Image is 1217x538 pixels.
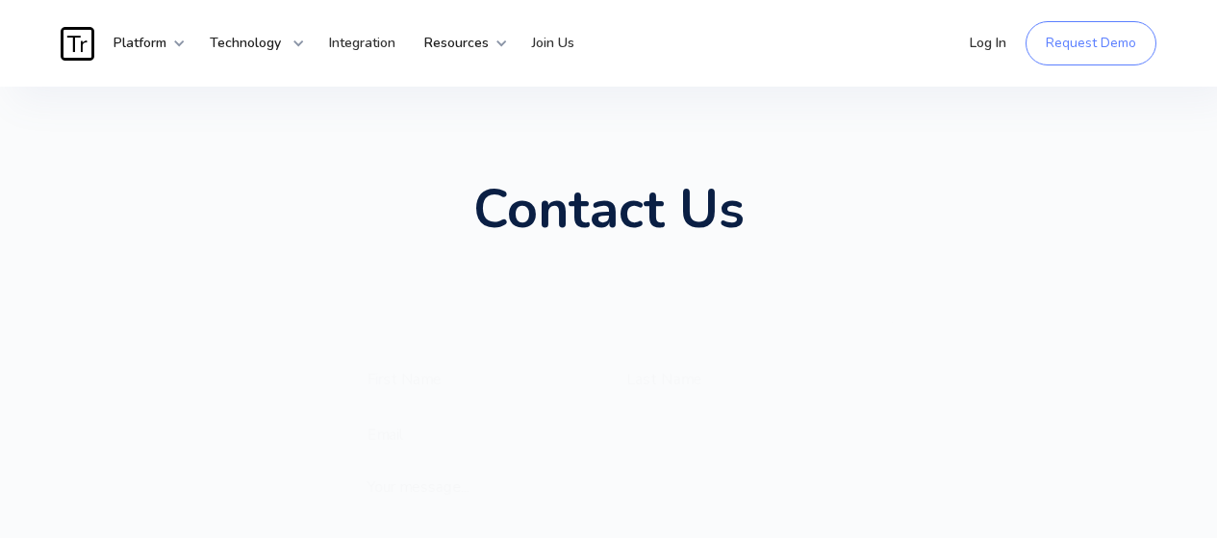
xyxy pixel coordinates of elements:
div: Technology [195,14,305,72]
input: Last Name [614,356,864,402]
strong: Resources [424,34,489,52]
a: Request Demo [1026,21,1156,65]
strong: Technology [210,34,281,52]
strong: Platform [114,34,166,52]
img: Traces Logo [61,27,94,61]
h1: Contact Us [473,183,745,236]
a: Log In [955,14,1021,72]
a: Integration [315,14,410,72]
a: Join Us [518,14,589,72]
div: Platform [99,14,186,72]
input: First Name [354,356,604,402]
div: Resources [410,14,508,72]
a: home [61,27,99,61]
input: Email [354,412,864,458]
